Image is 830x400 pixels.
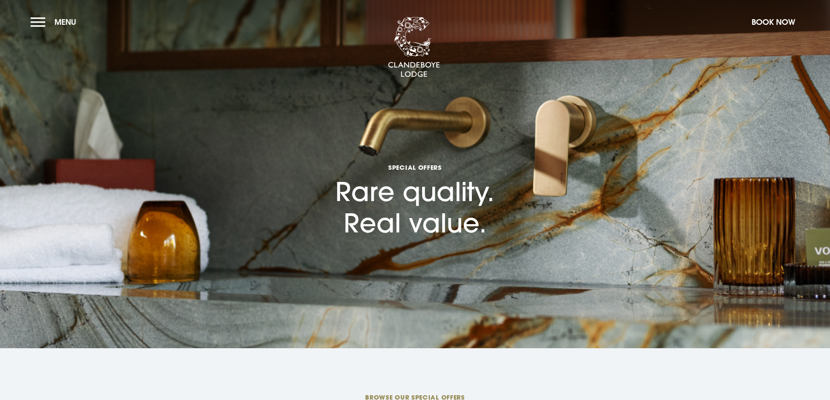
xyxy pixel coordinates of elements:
h1: Rare quality. Real value. [335,114,495,239]
span: Special Offers [335,163,495,171]
span: Menu [54,17,76,27]
img: Clandeboye Lodge [388,17,440,78]
button: Menu [30,13,81,31]
button: Book Now [747,13,800,31]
